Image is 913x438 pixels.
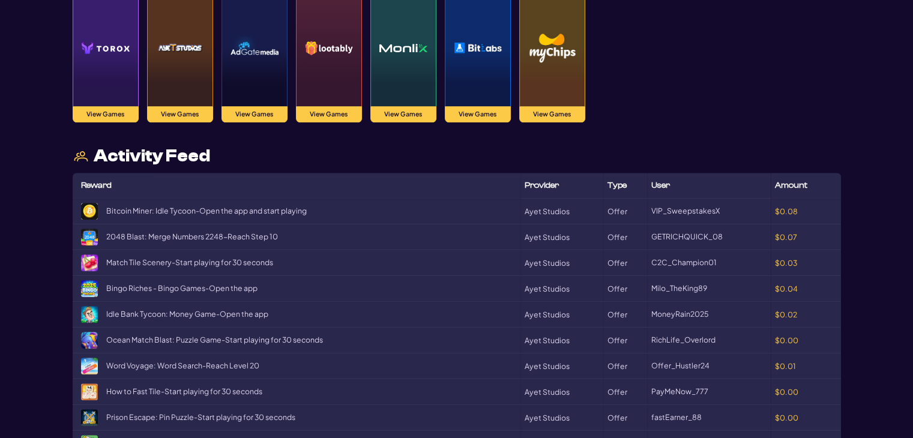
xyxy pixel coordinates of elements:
[445,106,511,122] button: View Games
[520,250,603,276] td: Ayet Studios
[528,6,576,90] img: myChipsProvider
[106,259,273,267] span: Match Tile Scenery - Start playing for 30 seconds
[603,250,647,276] td: Offer
[651,284,707,293] span: Milo_TheKing89
[81,203,98,220] img: Bitcoin Miner: Idle Tycoon
[81,254,98,271] img: Match Tile Scenery
[520,379,603,405] td: Ayet Studios
[82,6,130,90] img: toroxProvider
[296,106,362,122] button: View Games
[81,383,98,400] img: How to Fast Tile
[651,362,710,370] span: Offer_Hustler24
[106,207,307,215] span: Bitcoin Miner: Idle Tycoon - Open the app and start playing
[370,106,436,122] button: View Games
[775,181,807,190] span: Amount
[106,362,259,370] span: Word Voyage: Word Search - Reach Level 20
[81,280,98,297] img: Bingo Riches - Bingo Games
[156,6,204,90] img: ayetProvider
[520,405,603,431] td: Ayet Studios
[651,207,720,215] span: VIP_SweepstakesX
[81,181,112,190] span: Reward
[607,181,627,190] span: Type
[81,306,98,323] img: Idle Bank Tycoon: Money Game
[221,106,288,122] button: View Games
[520,224,603,250] td: Ayet Studios
[520,302,603,328] td: Ayet Studios
[603,302,647,328] td: Offer
[520,328,603,353] td: Ayet Studios
[603,405,647,431] td: Offer
[454,6,502,90] img: bitlabsProvider
[379,6,427,90] img: monlixProvider
[651,259,717,267] span: C2C_Champion01
[771,250,840,276] td: $0.03
[106,413,295,422] span: Prison Escape: Pin Puzzle - Start playing for 30 seconds
[81,332,98,349] img: Ocean Match Blast: Puzzle Game
[231,6,279,90] img: adGgateProvider
[651,181,670,190] span: User
[106,388,262,396] span: How to Fast Tile - Start playing for 30 seconds
[603,328,647,353] td: Offer
[651,233,723,241] span: GETRICHQUICK_08
[81,229,98,245] img: 2048 Blast: Merge Numbers 2248
[771,328,840,353] td: $0.00
[603,379,647,405] td: Offer
[106,233,278,241] span: 2048 Blast: Merge Numbers 2248 - Reach Step 10
[81,409,98,426] img: Prison Escape: Pin Puzzle
[771,302,840,328] td: $0.02
[73,148,89,165] img: users
[525,181,559,190] span: Provider
[603,353,647,379] td: Offer
[147,106,213,122] button: View Games
[651,413,702,422] span: fastEarner_88
[651,388,708,396] span: PayMeNow_777
[94,148,210,164] span: Activity Feed
[603,276,647,302] td: Offer
[651,310,709,319] span: MoneyRain2025
[81,358,98,374] img: Word Voyage: Word Search
[771,405,840,431] td: $0.00
[106,284,258,293] span: Bingo Riches - Bingo Games - Open the app
[771,224,840,250] td: $0.07
[603,199,647,224] td: Offer
[603,224,647,250] td: Offer
[771,353,840,379] td: $0.01
[305,6,353,90] img: lootablyProvider
[520,276,603,302] td: Ayet Studios
[520,353,603,379] td: Ayet Studios
[771,276,840,302] td: $0.04
[520,199,603,224] td: Ayet Studios
[771,199,840,224] td: $0.08
[651,336,716,344] span: RichLife_Overlord
[106,310,268,319] span: Idle Bank Tycoon: Money Game - Open the app
[106,336,323,344] span: Ocean Match Blast: Puzzle Game - Start playing for 30 seconds
[771,379,840,405] td: $0.00
[519,106,585,122] button: View Games
[73,106,139,122] button: View Games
